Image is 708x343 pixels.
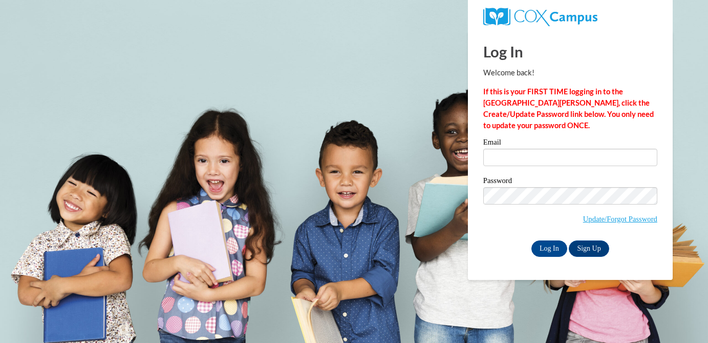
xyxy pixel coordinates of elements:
img: COX Campus [483,8,597,26]
a: Sign Up [569,240,609,257]
label: Password [483,177,657,187]
strong: If this is your FIRST TIME logging in to the [GEOGRAPHIC_DATA][PERSON_NAME], click the Create/Upd... [483,87,654,130]
input: Log In [531,240,567,257]
h1: Log In [483,41,657,62]
label: Email [483,138,657,149]
p: Welcome back! [483,67,657,78]
a: COX Campus [483,12,597,21]
a: Update/Forgot Password [583,215,657,223]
